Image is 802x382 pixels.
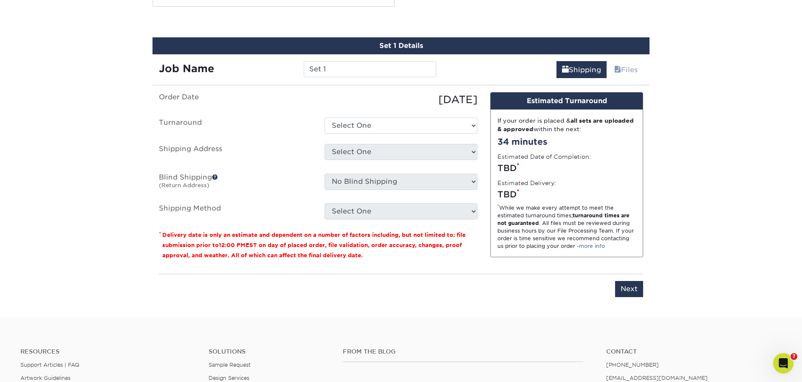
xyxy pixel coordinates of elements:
label: Shipping Method [152,203,318,219]
a: Artwork Guidelines [20,375,71,381]
label: Order Date [152,92,318,107]
input: Next [615,281,643,297]
span: files [614,66,621,74]
label: Shipping Address [152,144,318,163]
h4: Solutions [209,348,330,355]
div: Estimated Turnaround [491,93,643,110]
small: (Return Address) [159,182,209,188]
h4: From the Blog [343,348,583,355]
a: Files [609,61,643,78]
a: Contact [606,348,782,355]
input: Enter a job name [304,61,436,77]
div: 34 minutes [497,135,636,148]
label: Estimated Delivery: [497,179,556,187]
iframe: Intercom live chat [773,353,794,374]
a: more info [579,243,605,249]
div: Set 1 Details [152,37,650,54]
div: TBD [497,188,636,201]
a: Support Articles | FAQ [20,362,79,368]
label: Estimated Date of Completion: [497,152,591,161]
span: shipping [562,66,569,74]
strong: turnaround times are not guaranteed [497,212,630,226]
a: Design Services [209,375,249,381]
h4: Resources [20,348,196,355]
div: While we make every attempt to meet the estimated turnaround times; . All files must be reviewed ... [497,204,636,250]
span: 12:00 PM [219,242,246,248]
a: Sample Request [209,362,251,368]
a: Shipping [556,61,607,78]
div: TBD [497,162,636,174]
label: Turnaround [152,118,318,134]
strong: Job Name [159,62,214,75]
label: Blind Shipping [152,174,318,193]
a: [PHONE_NUMBER] [606,362,659,368]
div: [DATE] [318,92,484,107]
a: [EMAIL_ADDRESS][DOMAIN_NAME] [606,375,708,381]
small: Delivery date is only an estimate and dependent on a number of factors including, but not limited... [162,232,466,258]
span: 7 [791,353,797,360]
div: If your order is placed & within the next: [497,116,636,134]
